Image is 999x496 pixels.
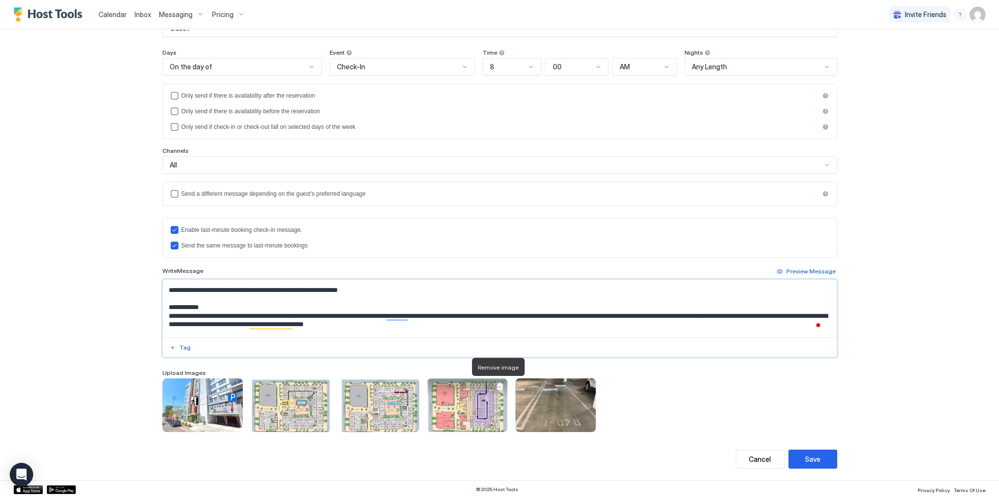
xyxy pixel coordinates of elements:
div: Save [805,454,821,464]
span: Days [162,49,176,56]
div: Only send if check-in or check-out fall on selected days of the week [181,124,819,130]
span: Privacy Policy [918,487,950,493]
div: View image [251,378,331,432]
a: Terms Of Use [954,484,985,495]
span: Invite Friends [905,10,946,19]
span: Channels [162,147,189,154]
span: Terms Of Use [954,487,985,493]
span: 00 [552,62,561,71]
div: Only send if there is availability after the reservation [181,92,819,99]
span: Upload Images [162,369,206,376]
span: On the day of [170,62,212,71]
div: View image [339,378,419,432]
div: beforeReservation [171,107,829,115]
span: Pricing [212,10,234,19]
div: Open Intercom Messenger [10,463,33,486]
a: App Store [14,485,43,494]
span: Event [330,49,345,56]
div: lastMinuteMessageIsTheSame [171,242,829,249]
a: Google Play Store [47,485,76,494]
div: Only send if there is availability before the reservation [181,108,819,115]
div: Preview Message [786,267,836,276]
div: Enable last-minute booking check-in message. [181,227,829,233]
div: isLimited [171,123,829,131]
span: AM [620,62,630,71]
span: 8 [490,62,494,71]
span: All [170,161,177,169]
div: afterReservation [171,92,829,100]
div: View image [162,378,243,432]
div: View image [427,378,508,432]
div: languagesEnabled [171,190,829,198]
a: Calendar [98,9,127,20]
button: Preview Message [775,266,837,277]
div: Cancel [749,454,771,464]
span: Calendar [98,10,127,19]
div: Send a different message depending on the guest's preferred language [181,190,819,197]
div: lastMinuteMessageEnabled [171,226,829,234]
div: User profile [970,7,985,22]
span: Nights [685,49,703,56]
div: Send the same message to last-minute bookings [181,242,829,249]
a: Host Tools Logo [14,7,87,22]
button: Cancel [736,450,784,469]
span: Messaging [159,10,193,19]
a: Privacy Policy [918,484,950,495]
span: Time [483,49,497,56]
div: View image [515,378,596,432]
div: menu [954,9,966,21]
textarea: To enrich screen reader interactions, please activate Accessibility in Grammarly extension settings [163,280,837,337]
span: Remove image [478,364,519,371]
span: © 2025 Host Tools [476,486,518,493]
div: Tag [179,343,191,352]
button: Tag [168,342,192,353]
button: Save [788,450,837,469]
a: Inbox [135,9,151,20]
span: Inbox [135,10,151,19]
span: Write Message [162,267,203,274]
span: Any Length [692,62,727,71]
span: Check-In [337,62,365,71]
